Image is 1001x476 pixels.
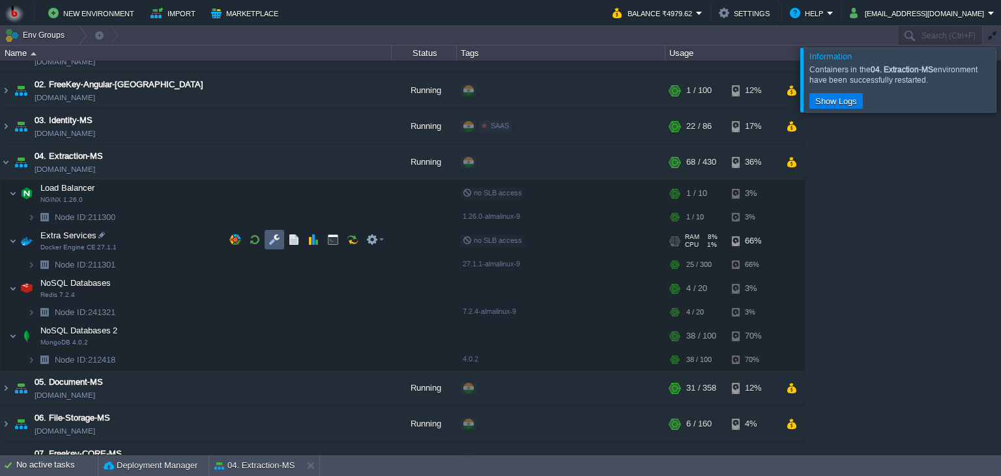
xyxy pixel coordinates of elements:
a: [DOMAIN_NAME] [35,163,95,176]
span: no SLB access [463,236,522,244]
div: 17% [732,109,774,144]
span: no SLB access [463,189,522,197]
span: SAAS [491,122,509,130]
span: Docker Engine CE 27.1.1 [40,244,117,251]
span: NoSQL Databases [39,277,113,288]
span: Node ID: [55,355,88,365]
button: Show Logs [811,95,861,107]
img: AMDAwAAAACH5BAEAAAAALAAAAAABAAEAAAICRAEAOw== [35,302,53,322]
a: 07. Freekey-CORE-MS [35,447,122,460]
button: Deployment Manager [104,459,197,472]
img: AMDAwAAAACH5BAEAAAAALAAAAAABAAEAAAICRAEAOw== [12,73,30,108]
img: AMDAwAAAACH5BAEAAAAALAAAAAABAAEAAAICRAEAOw== [35,350,53,370]
img: AMDAwAAAACH5BAEAAAAALAAAAAABAAEAAAICRAEAOw== [12,109,30,144]
span: NoSQL Databases 2 [39,325,119,336]
span: MongoDB 4.0.2 [40,339,88,346]
a: [DOMAIN_NAME] [35,127,95,140]
div: 3% [732,180,774,206]
img: AMDAwAAAACH5BAEAAAAALAAAAAABAAEAAAICRAEAOw== [1,73,11,108]
a: [DOMAIN_NAME] [35,389,95,402]
div: Name [1,46,391,61]
div: 3% [732,302,774,322]
div: Running [392,145,457,180]
a: NoSQL Databases 2MongoDB 4.0.2 [39,326,119,335]
span: 212418 [53,354,117,365]
div: 25 / 300 [686,255,712,275]
a: Node ID:212418 [53,354,117,365]
button: Import [151,5,199,21]
div: Running [392,406,457,441]
a: Node ID:241321 [53,307,117,318]
img: AMDAwAAAACH5BAEAAAAALAAAAAABAAEAAAICRAEAOw== [1,145,11,180]
div: 6 / 160 [686,406,712,441]
div: 38 / 100 [686,323,716,349]
img: AMDAwAAAACH5BAEAAAAALAAAAAABAAEAAAICRAEAOw== [1,109,11,144]
span: 211300 [53,212,117,223]
div: 3% [732,207,774,227]
a: [DOMAIN_NAME] [35,55,95,68]
div: 36% [732,145,774,180]
img: AMDAwAAAACH5BAEAAAAALAAAAAABAAEAAAICRAEAOw== [18,323,36,349]
div: 4% [732,406,774,441]
span: Load Balancer [39,182,96,193]
span: 05. Document-MS [35,376,103,389]
span: Node ID: [55,260,88,270]
span: NGINX 1.26.0 [40,196,83,204]
img: AMDAwAAAACH5BAEAAAAALAAAAAABAAEAAAICRAEAOw== [27,350,35,370]
a: [DOMAIN_NAME] [35,91,95,104]
img: AMDAwAAAACH5BAEAAAAALAAAAAABAAEAAAICRAEAOw== [18,228,36,254]
img: AMDAwAAAACH5BAEAAAAALAAAAAABAAEAAAICRAEAOw== [31,52,36,55]
b: 04. Extraction-MS [871,65,933,74]
button: New Environment [48,5,138,21]
div: Running [392,109,457,144]
div: 12% [732,371,774,406]
img: AMDAwAAAACH5BAEAAAAALAAAAAABAAEAAAICRAEAOw== [9,180,17,206]
a: NoSQL DatabasesRedis 7.2.4 [39,278,113,288]
div: 31 / 358 [686,371,716,406]
div: Running [392,371,457,406]
img: AMDAwAAAACH5BAEAAAAALAAAAAABAAEAAAICRAEAOw== [18,275,36,301]
a: Load BalancerNGINX 1.26.0 [39,183,96,193]
img: AMDAwAAAACH5BAEAAAAALAAAAAABAAEAAAICRAEAOw== [9,323,17,349]
img: AMDAwAAAACH5BAEAAAAALAAAAAABAAEAAAICRAEAOw== [12,406,30,441]
button: [EMAIL_ADDRESS][DOMAIN_NAME] [850,5,988,21]
span: 241321 [53,307,117,318]
button: Marketplace [211,5,282,21]
span: Redis 7.2.4 [40,291,75,299]
img: AMDAwAAAACH5BAEAAAAALAAAAAABAAEAAAICRAEAOw== [12,371,30,406]
div: 4 / 20 [686,302,704,322]
a: 03. Identity-MS [35,114,93,127]
span: 04. Extraction-MS [35,150,103,163]
div: 66% [732,228,774,254]
span: 211301 [53,259,117,270]
div: No active tasks [16,455,98,476]
img: AMDAwAAAACH5BAEAAAAALAAAAAABAAEAAAICRAEAOw== [9,228,17,254]
div: 68 / 430 [686,145,716,180]
img: AMDAwAAAACH5BAEAAAAALAAAAAABAAEAAAICRAEAOw== [27,207,35,227]
span: 1% [704,241,717,249]
a: Extra ServicesDocker Engine CE 27.1.1 [39,231,98,240]
div: Usage [666,46,804,61]
div: 22 / 86 [686,109,712,144]
span: 7.2.4-almalinux-9 [463,307,516,315]
div: Status [392,46,456,61]
img: AMDAwAAAACH5BAEAAAAALAAAAAABAAEAAAICRAEAOw== [12,145,30,180]
span: 4.0.2 [463,355,478,363]
a: 02. FreeKey-Angular-[GEOGRAPHIC_DATA] [35,78,203,91]
span: Node ID: [55,212,88,222]
div: 4 / 20 [686,275,707,301]
img: AMDAwAAAACH5BAEAAAAALAAAAAABAAEAAAICRAEAOw== [1,406,11,441]
img: AMDAwAAAACH5BAEAAAAALAAAAAABAAEAAAICRAEAOw== [9,275,17,301]
button: Settings [719,5,774,21]
button: Balance ₹4979.62 [613,5,696,21]
a: 06. File-Storage-MS [35,412,110,425]
img: AMDAwAAAACH5BAEAAAAALAAAAAABAAEAAAICRAEAOw== [27,302,35,322]
button: 04. Extraction-MS [214,459,295,472]
button: Help [790,5,827,21]
div: 66% [732,255,774,275]
a: Node ID:211300 [53,212,117,223]
div: 70% [732,350,774,370]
